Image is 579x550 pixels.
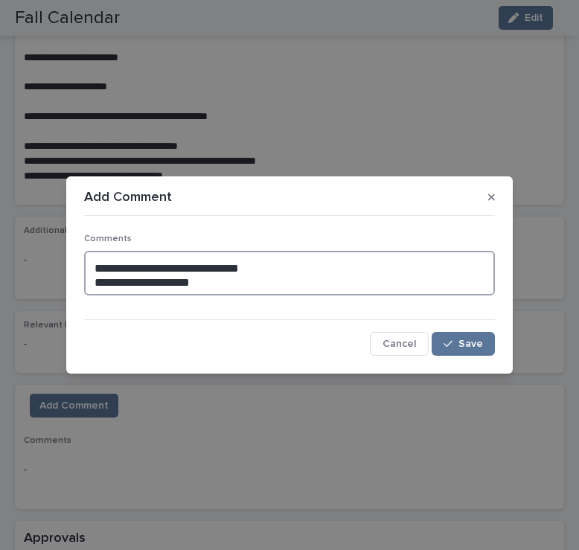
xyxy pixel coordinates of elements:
[458,339,483,349] span: Save
[370,332,429,356] button: Cancel
[383,339,416,349] span: Cancel
[84,234,132,243] span: Comments
[432,332,495,356] button: Save
[84,190,172,206] p: Add Comment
